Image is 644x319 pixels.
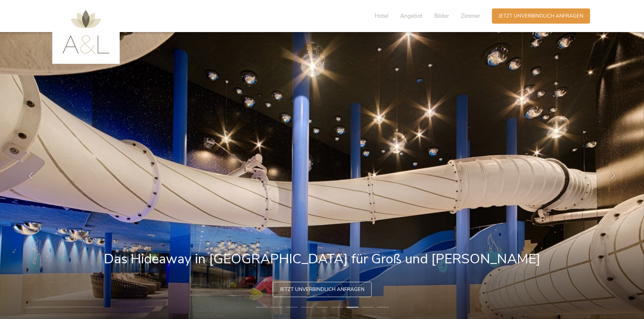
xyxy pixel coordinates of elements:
span: Hotel [375,12,388,20]
span: Bilder [434,12,449,20]
img: AMONTI & LUNARIS Wellnessresort [62,10,110,54]
span: Angebot [400,12,422,20]
span: Zimmer [461,12,480,20]
span: Jetzt unverbindlich anfragen [280,286,364,293]
span: Jetzt unverbindlich anfragen [499,12,583,20]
